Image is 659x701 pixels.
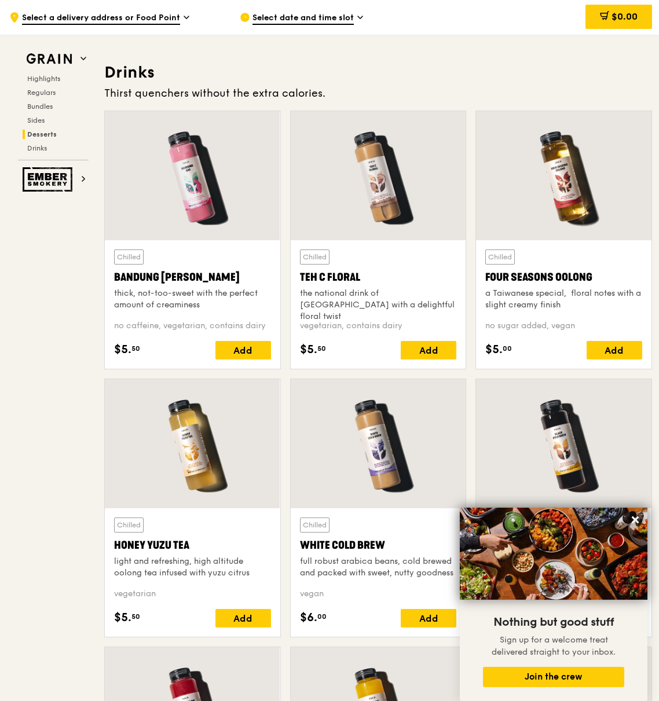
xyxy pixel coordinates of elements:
[300,341,317,358] span: $5.
[22,12,180,25] span: Select a delivery address or Food Point
[114,320,271,332] div: no caffeine, vegetarian, contains dairy
[460,508,647,600] img: DSC07876-Edit02-Large.jpeg
[252,12,354,25] span: Select date and time slot
[483,667,624,687] button: Join the crew
[114,341,131,358] span: $5.
[114,269,271,285] div: Bandung [PERSON_NAME]
[27,130,57,138] span: Desserts
[114,288,271,311] div: thick, not-too-sweet with the perfect amount of creaminess
[23,167,76,192] img: Ember Smokery web logo
[131,612,140,621] span: 50
[104,62,652,83] h3: Drinks
[27,116,45,124] span: Sides
[317,344,326,353] span: 50
[114,249,144,265] div: Chilled
[27,102,53,111] span: Bundles
[503,344,512,353] span: 00
[401,341,456,359] div: Add
[300,609,317,626] span: $6.
[131,344,140,353] span: 50
[27,144,47,152] span: Drinks
[626,511,645,529] button: Close
[587,341,642,359] div: Add
[485,288,642,311] div: a Taiwanese special, floral notes with a slight creamy finish
[300,249,329,265] div: Chilled
[114,609,131,626] span: $5.
[114,537,271,553] div: Honey Yuzu Tea
[485,341,503,358] span: $5.
[215,341,271,359] div: Add
[485,269,642,285] div: Four Seasons Oolong
[114,556,271,579] div: light and refreshing, high altitude oolong tea infused with yuzu citrus
[493,615,614,629] span: Nothing but good stuff
[215,609,271,627] div: Add
[114,588,271,600] div: vegetarian
[23,49,76,69] img: Grain web logo
[300,320,457,332] div: vegetarian, contains dairy
[485,320,642,332] div: no sugar added, vegan
[27,75,60,83] span: Highlights
[317,612,327,621] span: 00
[492,635,616,657] span: Sign up for a welcome treat delivered straight to your inbox.
[300,269,457,285] div: Teh C Floral
[104,85,652,101] div: Thirst quenchers without the extra calories.
[27,89,56,97] span: Regulars
[300,588,457,600] div: vegan
[401,609,456,627] div: Add
[300,518,329,533] div: Chilled
[300,288,457,322] div: the national drink of [GEOGRAPHIC_DATA] with a delightful floral twist
[300,556,457,579] div: full robust arabica beans, cold brewed and packed with sweet, nutty goodness
[300,537,457,553] div: White Cold Brew
[485,249,515,265] div: Chilled
[114,518,144,533] div: Chilled
[612,11,638,22] span: $0.00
